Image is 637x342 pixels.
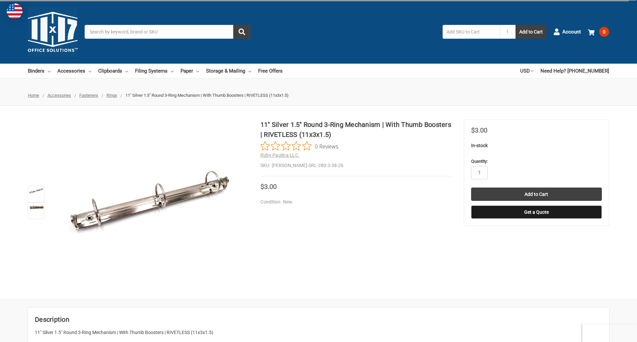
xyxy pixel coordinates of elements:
dt: Condition: [260,199,281,205]
a: Rings [106,93,117,98]
input: Add SKU to Cart [443,25,500,39]
a: Storage & Mailing [206,64,251,78]
a: Paper [180,64,199,78]
img: duty and tax information for United States [7,3,23,19]
input: Add to Cart [471,188,602,201]
span: Account [562,28,581,36]
img: 11" Silver 1.5" Round 3-Ring Mechanism | With Thumb Boosters | RIVETLESS (11x3x1.5) [29,204,43,210]
a: USD [520,64,533,78]
a: Fasteners [79,93,98,98]
button: Get a Quote [471,205,602,219]
a: Account [553,23,581,40]
a: Clipboards [98,64,128,78]
a: Accessories [47,93,71,98]
dd: New [260,199,450,205]
a: Ruby Paulina LLC. [260,152,300,158]
img: 11" Silver 1.5" Round 3-Ring Mechanism | With Thumb Boosters | RIVETLESS (11x3x1.5) [67,168,233,238]
dd: [PERSON_NAME]-SRL-280-3-38-26 [260,162,453,169]
a: Free Offers [258,64,283,78]
button: Rated 0 out of 5 stars from 0 reviews. Jump to reviews. [260,141,338,151]
span: 0 Reviews [315,141,338,151]
span: $3.00 [471,126,487,134]
a: Home [28,93,39,98]
a: Binders [28,64,50,78]
a: Need Help? [PHONE_NUMBER] [540,64,609,78]
a: Accessories [57,64,91,78]
dt: SKU: [260,162,270,169]
input: Search by keyword, brand or SKU [85,25,250,39]
span: 11" Silver 1.5" Round 3-Ring Mechanism | With Thumb Boosters | RIVETLESS (11x3x1.5) [125,93,289,98]
span: 0 [599,27,609,37]
button: Add to Cart [516,25,546,39]
a: Filing Systems [135,64,174,78]
h1: 11" Silver 1.5" Round 3-Ring Mechanism | With Thumb Boosters | RIVETLESS (11x3x1.5) [260,120,453,140]
h2: Description [35,314,602,324]
a: 0 [588,23,609,40]
span: $3.00 [260,183,277,191]
label: Quantity: [471,158,602,165]
div: 11" Silver 1.5" Round 3-Ring Mechanism | With Thumb Boosters | RIVETLESS (11x3x1.5) [35,329,602,336]
iframe: Google Customer Reviews [582,324,637,342]
p: In-stock [471,142,602,149]
img: 11" Silver 1.5" Round 3-Ring Mechanism | With Thumb Boosters | RIVETLESS (11x3x1.5) [29,188,43,194]
img: 11x17.com [28,7,78,57]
